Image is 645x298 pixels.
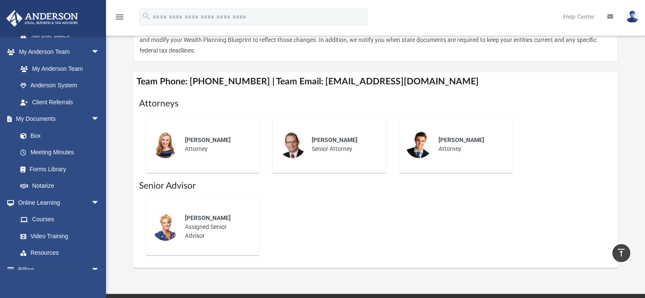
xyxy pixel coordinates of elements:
span: arrow_drop_down [91,261,108,279]
a: Resources [12,245,108,262]
a: Notarize [12,178,108,195]
a: Forms Library [12,161,104,178]
a: My Anderson Teamarrow_drop_down [6,44,108,61]
span: [PERSON_NAME] [185,136,231,143]
h1: Attorneys [139,97,612,110]
i: vertical_align_top [616,248,626,258]
span: [PERSON_NAME] [438,136,484,143]
a: Anderson System [12,77,108,94]
a: Box [12,127,104,144]
a: Client Referrals [12,94,108,111]
img: thumbnail [279,131,306,158]
span: arrow_drop_down [91,44,108,61]
a: My Documentsarrow_drop_down [6,111,108,128]
div: Assigned Senior Advisor [179,208,253,246]
img: thumbnail [405,131,433,158]
a: Billingarrow_drop_down [6,261,112,278]
i: search [142,11,151,21]
div: Attorney [179,130,253,159]
img: User Pic [626,11,639,23]
span: arrow_drop_down [91,194,108,212]
a: Online Learningarrow_drop_down [6,194,108,211]
i: menu [114,12,125,22]
a: menu [114,16,125,22]
a: Video Training [12,228,104,245]
span: arrow_drop_down [91,111,108,128]
h4: Team Phone: [PHONE_NUMBER] | Team Email: [EMAIL_ADDRESS][DOMAIN_NAME] [133,72,618,91]
a: My Anderson Team [12,60,104,77]
h1: Senior Advisor [139,180,612,192]
img: Anderson Advisors Platinum Portal [4,10,81,27]
div: BCP [133,19,618,62]
a: Meeting Minutes [12,144,108,161]
img: thumbnail [152,214,179,241]
div: Senior Attorney [306,130,380,159]
img: thumbnail [152,131,179,158]
div: Attorney [433,130,507,159]
a: vertical_align_top [612,244,630,262]
p: After your services are fulfilled, we’ll periodically review your current situation to see if the... [140,25,612,56]
span: [PERSON_NAME] [185,214,231,221]
a: Courses [12,211,108,228]
span: [PERSON_NAME] [312,136,357,143]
